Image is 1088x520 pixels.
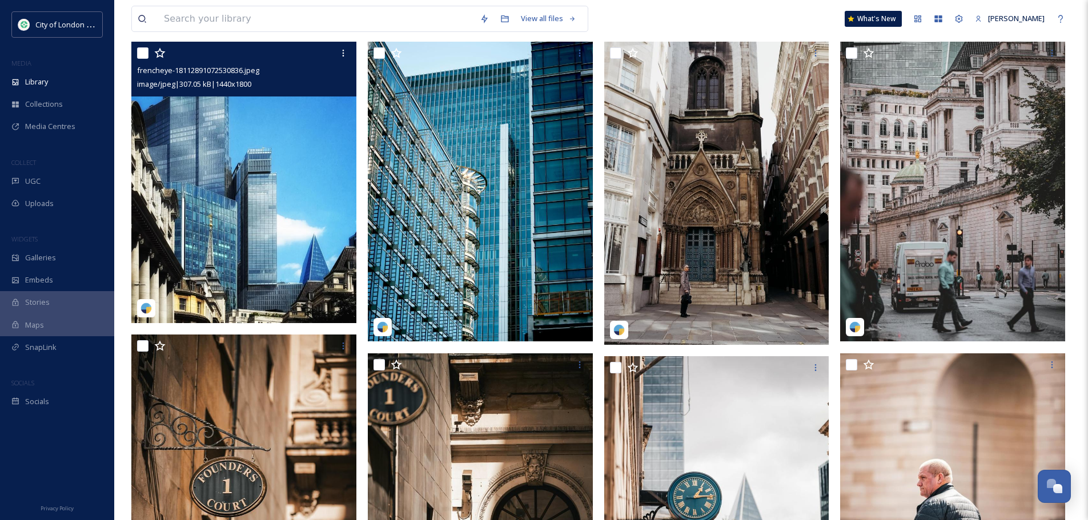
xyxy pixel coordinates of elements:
[41,501,74,514] a: Privacy Policy
[515,7,582,30] a: View all files
[137,65,259,75] span: frencheye-18112891072530836.jpeg
[25,76,48,87] span: Library
[25,275,53,285] span: Embeds
[845,11,902,27] a: What's New
[969,7,1050,30] a: [PERSON_NAME]
[140,303,152,314] img: snapsea-logo.png
[25,198,54,209] span: Uploads
[158,6,474,31] input: Search your library
[849,321,861,333] img: snapsea-logo.png
[988,13,1045,23] span: [PERSON_NAME]
[25,176,41,187] span: UGC
[11,158,36,167] span: COLLECT
[1038,470,1071,503] button: Open Chat
[613,324,625,336] img: snapsea-logo.png
[11,378,34,387] span: SOCIALS
[25,396,49,407] span: Socials
[25,252,56,263] span: Galleries
[131,42,356,323] img: frencheye-18112891072530836.jpeg
[604,42,829,344] img: iwona.rygielska_photography-5080496.jpg
[368,42,593,341] img: kev_in_view-5035463.jpg
[11,59,31,67] span: MEDIA
[25,297,50,308] span: Stories
[377,321,388,333] img: snapsea-logo.png
[18,19,30,30] img: 354633849_641918134643224_7365946917959491822_n.jpg
[11,235,38,243] span: WIDGETS
[25,121,75,132] span: Media Centres
[35,19,127,30] span: City of London Corporation
[25,320,44,330] span: Maps
[840,42,1065,341] img: issyitsuki-18039495410423760.jpeg
[25,342,57,353] span: SnapLink
[41,505,74,512] span: Privacy Policy
[25,99,63,110] span: Collections
[137,79,251,89] span: image/jpeg | 307.05 kB | 1440 x 1800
